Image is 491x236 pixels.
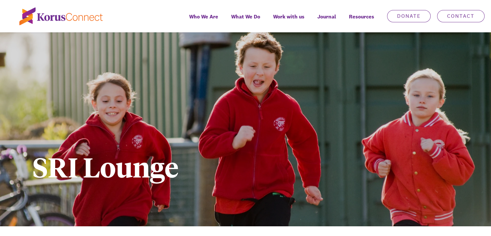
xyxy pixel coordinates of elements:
[225,9,267,32] a: What We Do
[231,12,260,21] span: What We Do
[387,10,431,22] a: Donate
[317,12,336,21] span: Journal
[273,12,304,21] span: Work with us
[33,153,350,180] h1: SRI Lounge
[189,12,218,21] span: Who We Are
[437,10,485,22] a: Contact
[19,7,103,25] img: korus-connect%2Fc5177985-88d5-491d-9cd7-4a1febad1357_logo.svg
[311,9,343,32] a: Journal
[267,9,311,32] a: Work with us
[183,9,225,32] a: Who We Are
[343,9,381,32] div: Resources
